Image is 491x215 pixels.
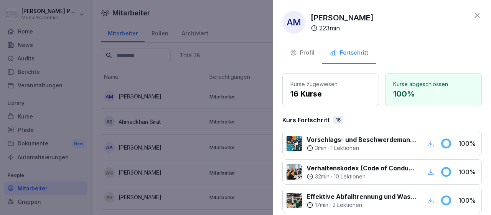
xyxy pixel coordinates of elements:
p: 100 % [458,167,478,177]
div: · [306,201,417,209]
p: 16 Kurse [290,88,371,100]
p: 1 Lektionen [331,144,359,152]
p: 10 Lektionen [334,173,366,180]
p: 100 % [458,139,478,148]
p: 17 min [315,201,328,209]
p: 100 % [458,196,478,205]
div: · [306,144,417,152]
p: Effektive Abfalltrennung und Wastemanagement im Catering [306,192,417,201]
p: Vorschlags- und Beschwerdemanagement bei Menü 2000 [306,135,417,144]
p: [PERSON_NAME] [311,12,374,23]
p: 100 % [393,88,474,100]
p: 223 min [319,23,340,33]
p: 2 Lektionen [333,201,362,209]
p: Kurs Fortschritt [282,115,330,125]
div: 16 [333,116,343,124]
div: AM [282,11,305,34]
button: Fortschritt [322,43,376,64]
p: 32 min [315,173,330,180]
div: Fortschritt [330,48,368,57]
div: Profil [290,48,315,57]
p: 3 min [315,144,326,152]
p: Kurse zugewiesen [290,80,371,88]
p: Kurse abgeschlossen [393,80,474,88]
p: Verhaltenskodex (Code of Conduct) Menü 2000 [306,163,417,173]
div: · [306,173,417,180]
button: Profil [282,43,322,64]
